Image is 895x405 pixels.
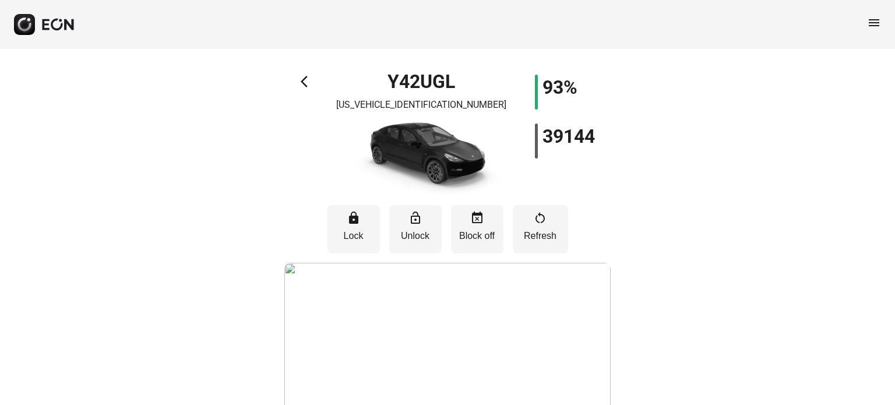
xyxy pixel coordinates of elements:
p: [US_VEHICLE_IDENTIFICATION_NUMBER] [336,98,506,112]
p: Block off [457,229,498,243]
button: Lock [327,205,380,253]
p: Refresh [519,229,562,243]
h1: 93% [542,80,577,94]
img: car [340,117,503,198]
span: menu [867,16,881,30]
span: arrow_back_ios [301,75,315,89]
h1: Y42UGL [387,75,455,89]
span: lock [347,211,361,225]
button: Unlock [389,205,442,253]
p: Lock [333,229,374,243]
span: restart_alt [533,211,547,225]
span: lock_open [408,211,422,225]
h1: 39144 [542,129,595,143]
button: Refresh [513,205,568,253]
button: Block off [451,205,503,253]
span: event_busy [470,211,484,225]
p: Unlock [395,229,436,243]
